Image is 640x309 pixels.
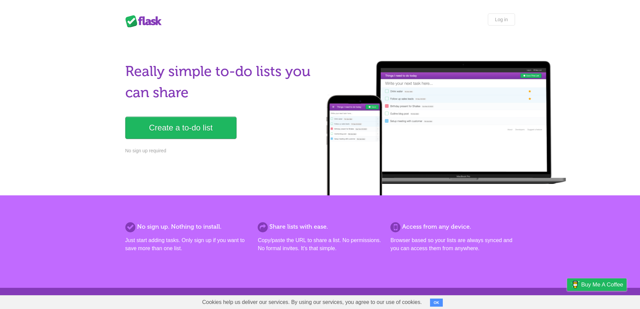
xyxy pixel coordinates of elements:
div: Flask Lists [125,15,166,27]
p: Copy/paste the URL to share a list. No permissions. No formal invites. It's that simple. [258,236,382,253]
span: Buy me a coffee [581,279,623,291]
a: Create a to-do list [125,117,237,139]
a: Buy me a coffee [567,278,627,291]
img: Buy me a coffee [570,279,580,290]
button: OK [430,299,443,307]
p: Just start adding tasks. Only sign up if you want to save more than one list. [125,236,250,253]
span: Cookies help us deliver our services. By using our services, you agree to our use of cookies. [196,296,429,309]
a: Log in [488,13,515,26]
p: Browser based so your lists are always synced and you can access them from anywhere. [390,236,515,253]
h2: Share lists with ease. [258,222,382,231]
p: No sign up required [125,147,316,154]
h2: No sign up. Nothing to install. [125,222,250,231]
h1: Really simple to-do lists you can share [125,61,316,103]
h2: Access from any device. [390,222,515,231]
